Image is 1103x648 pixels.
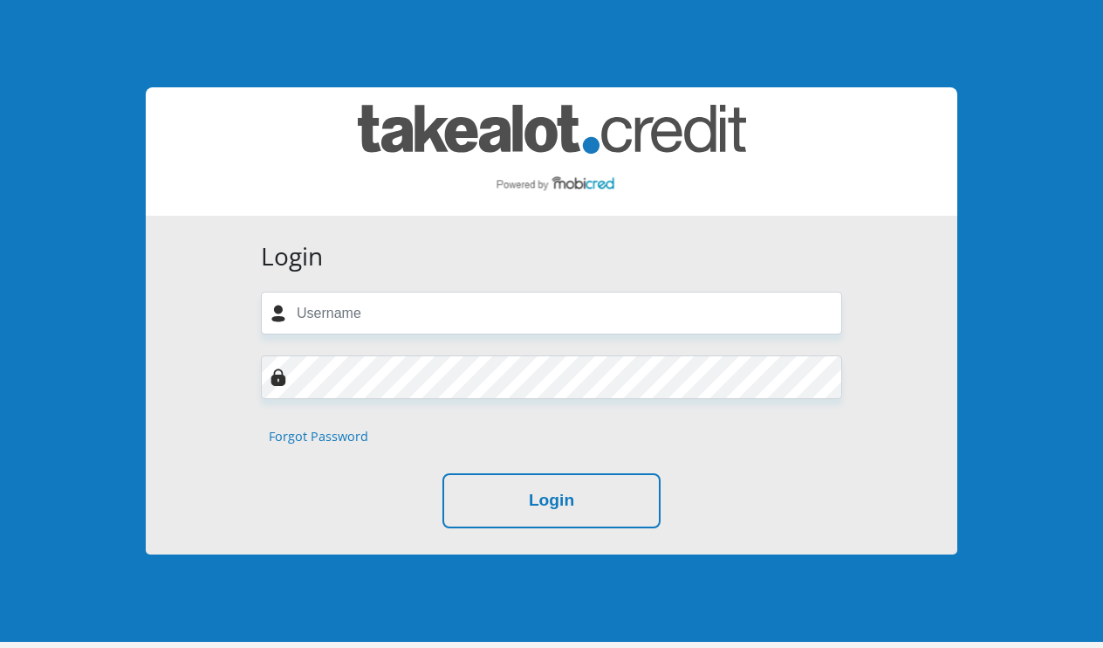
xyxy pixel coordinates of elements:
[270,369,287,386] img: Image
[358,105,746,198] img: takealot_credit logo
[442,473,661,528] button: Login
[261,242,842,272] h3: Login
[261,292,842,334] input: Username
[270,305,287,322] img: user-icon image
[269,427,368,446] a: Forgot Password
